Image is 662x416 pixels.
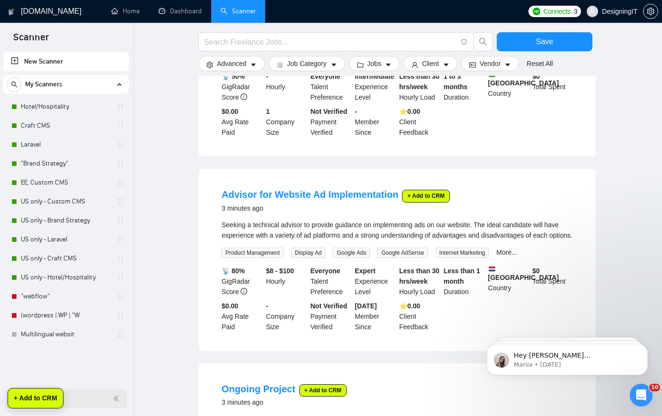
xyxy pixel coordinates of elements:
[311,108,348,115] b: Not Verified
[116,236,124,243] span: holder
[442,266,486,297] div: Duration
[527,58,553,69] a: Reset All
[474,37,492,46] span: search
[496,249,517,256] a: More...
[116,217,124,224] span: holder
[220,106,264,138] div: Avg Rate Paid
[21,287,111,306] a: "webflow"
[333,248,370,258] span: Google Ads
[444,73,468,91] b: 1 to 3 months
[21,135,111,154] a: Laravel
[111,7,140,15] a: homeHome
[206,61,213,68] span: setting
[116,160,124,167] span: holder
[355,73,394,80] b: Intermediate
[353,301,397,332] div: Member Since
[397,301,442,332] div: Client Feedback
[220,71,264,102] div: GigRadar Score
[488,266,559,281] b: [GEOGRAPHIC_DATA]
[21,211,111,230] a: US only - Brand Strategy
[116,331,124,338] span: holder
[489,266,495,272] img: 🇳🇱
[217,58,246,69] span: Advanced
[266,108,270,115] b: 1
[222,189,398,200] a: Advisor for Website Ad Implementation
[353,106,397,138] div: Member Since
[309,266,353,297] div: Talent Preference
[222,108,238,115] b: $0.00
[309,301,353,332] div: Payment Verified
[473,324,662,390] iframe: Intercom notifications message
[397,266,442,297] div: Hourly Load
[21,268,111,287] a: US only - Hotel/Hospitality
[8,4,15,19] img: logo
[385,61,392,68] span: caret-down
[355,267,376,275] b: Expert
[474,32,492,51] button: search
[349,56,400,71] button: folderJobscaret-down
[402,190,450,203] button: + Add to CRM
[530,71,575,102] div: Total Spent
[116,255,124,262] span: holder
[311,73,340,80] b: Everyone
[309,106,353,138] div: Payment Verified
[116,179,124,186] span: holder
[399,73,439,91] b: Less than 30 hrs/week
[397,106,442,138] div: Client Feedback
[504,61,511,68] span: caret-down
[399,267,439,285] b: Less than 30 hrs/week
[220,266,264,297] div: GigRadar Score
[268,56,345,71] button: barsJob Categorycaret-down
[287,58,326,69] span: Job Category
[8,388,63,408] button: + Add to CRM
[222,397,347,408] div: 3 minutes ago
[543,6,572,17] span: Connects:
[113,394,122,403] span: double-left
[497,32,592,51] button: Save
[574,6,578,17] span: 3
[222,384,295,394] a: Ongoing Project
[630,384,653,407] iframe: Intercom live chat
[264,301,309,332] div: Company Size
[7,81,21,88] span: search
[469,61,476,68] span: idcard
[399,108,420,115] b: ⭐️ 0.00
[204,36,457,48] input: Search Freelance Jobs...
[116,198,124,205] span: holder
[533,8,540,15] img: upwork-logo.png
[7,77,22,92] button: search
[116,103,124,111] span: holder
[222,267,245,275] b: 📡 80%
[21,192,111,211] a: US only - Custom CMS
[266,73,268,80] b: -
[399,302,420,310] b: ⭐️ 0.00
[222,302,238,310] b: $0.00
[436,248,489,258] span: Internet Marketing
[116,274,124,281] span: holder
[397,71,442,102] div: Hourly Load
[412,61,418,68] span: user
[444,267,480,285] b: Less than 1 month
[277,61,283,68] span: bars
[353,71,397,102] div: Experience Level
[299,384,347,397] button: + Add to CRM
[21,249,111,268] a: US only - Craft CMS
[422,58,439,69] span: Client
[532,73,540,80] b: $ 0
[266,267,294,275] b: $8 - $100
[21,325,111,344] a: Multilingual websit
[21,116,111,135] a: Craft CMS
[311,302,348,310] b: Not Verified
[377,248,428,258] span: Google AdSense
[367,58,382,69] span: Jobs
[353,266,397,297] div: Experience Level
[480,58,501,69] span: Vendor
[311,267,340,275] b: Everyone
[21,306,111,325] a: (wordpress | WP | "W
[443,61,449,68] span: caret-down
[198,56,265,71] button: settingAdvancedcaret-down
[3,52,129,71] li: New Scanner
[21,173,111,192] a: EE, Custom CMS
